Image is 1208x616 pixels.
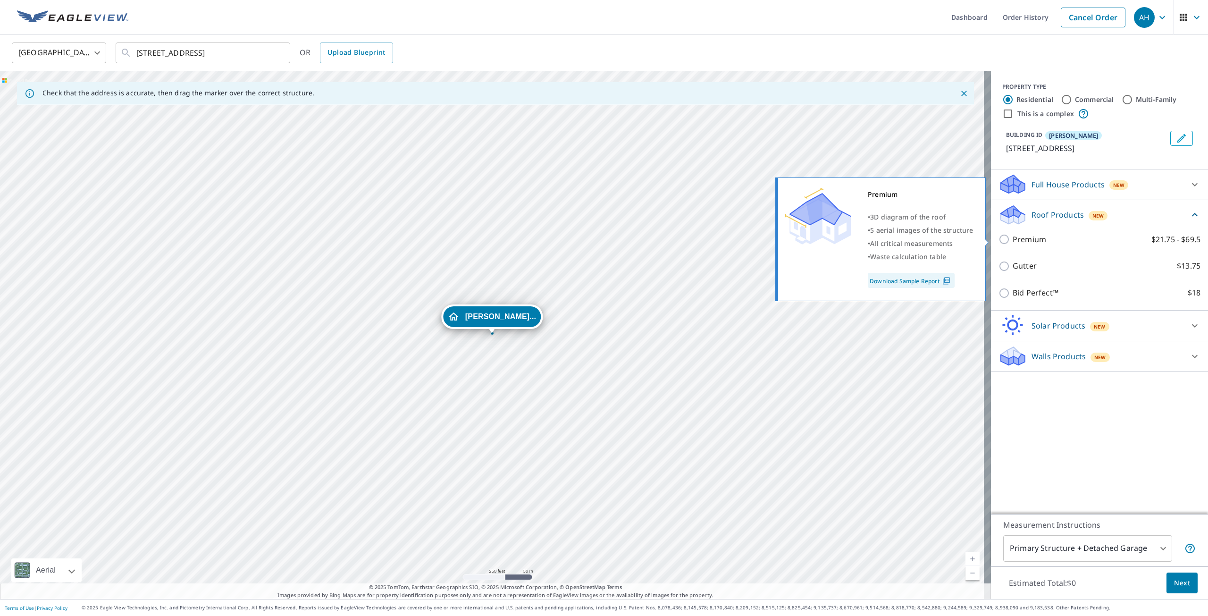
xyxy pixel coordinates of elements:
[1166,573,1198,594] button: Next
[1061,8,1125,27] a: Cancel Order
[369,583,622,591] span: © 2025 TomTom, Earthstar Geographics SIO, © 2025 Microsoft Corporation, ©
[1032,351,1086,362] p: Walls Products
[33,558,59,582] div: Aerial
[1013,234,1046,245] p: Premium
[1016,95,1053,104] label: Residential
[868,188,973,201] div: Premium
[870,226,973,235] span: 5 aerial images of the structure
[1001,573,1083,593] p: Estimated Total: $0
[1032,320,1085,331] p: Solar Products
[1094,323,1106,330] span: New
[136,40,271,66] input: Search by address or latitude-longitude
[785,188,851,245] img: Premium
[870,212,946,221] span: 3D diagram of the roof
[12,40,106,66] div: [GEOGRAPHIC_DATA]
[607,583,622,591] a: Terms
[940,277,953,285] img: Pdf Icon
[1151,234,1200,245] p: $21.75 - $69.5
[1075,95,1114,104] label: Commercial
[1003,535,1172,562] div: Primary Structure + Detached Garage
[82,604,1203,611] p: © 2025 Eagle View Technologies, Inc. and Pictometry International Corp. All Rights Reserved. Repo...
[870,239,953,248] span: All critical measurements
[1002,83,1197,91] div: PROPERTY TYPE
[965,552,980,566] a: Current Level 17, Zoom In
[998,204,1200,226] div: Roof ProductsNew
[1032,179,1105,190] p: Full House Products
[441,304,543,334] div: Dropped pin, building Esteban Cuellar, Residential property, 1818 Penbrook Ln Flint, MI 48507
[1177,260,1200,272] p: $13.75
[465,313,536,320] span: [PERSON_NAME]...
[1032,209,1084,220] p: Roof Products
[1006,143,1166,154] p: [STREET_ADDRESS]
[998,314,1200,337] div: Solar ProductsNew
[1174,577,1190,589] span: Next
[5,605,67,611] p: |
[300,42,393,63] div: OR
[958,87,970,100] button: Close
[1003,519,1196,531] p: Measurement Instructions
[11,558,82,582] div: Aerial
[1136,95,1177,104] label: Multi-Family
[17,10,128,25] img: EV Logo
[870,252,946,261] span: Waste calculation table
[1092,212,1104,219] span: New
[868,273,955,288] a: Download Sample Report
[1094,354,1106,361] span: New
[320,42,393,63] a: Upload Blueprint
[965,566,980,580] a: Current Level 17, Zoom Out
[1013,287,1058,299] p: Bid Perfect™
[1006,131,1042,139] p: BUILDING ID
[998,345,1200,368] div: Walls ProductsNew
[1017,109,1074,118] label: This is a complex
[1134,7,1155,28] div: AH
[565,583,605,591] a: OpenStreetMap
[1013,260,1037,272] p: Gutter
[327,47,385,59] span: Upload Blueprint
[5,605,34,611] a: Terms of Use
[42,89,314,97] p: Check that the address is accurate, then drag the marker over the correct structure.
[1170,131,1193,146] button: Edit building Esteban Cuellar
[868,224,973,237] div: •
[37,605,67,611] a: Privacy Policy
[998,173,1200,196] div: Full House ProductsNew
[1188,287,1200,299] p: $18
[868,211,973,224] div: •
[1184,543,1196,554] span: Your report will include the primary structure and a detached garage if one exists.
[868,237,973,250] div: •
[1113,181,1125,189] span: New
[868,250,973,263] div: •
[1049,131,1098,140] span: [PERSON_NAME]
